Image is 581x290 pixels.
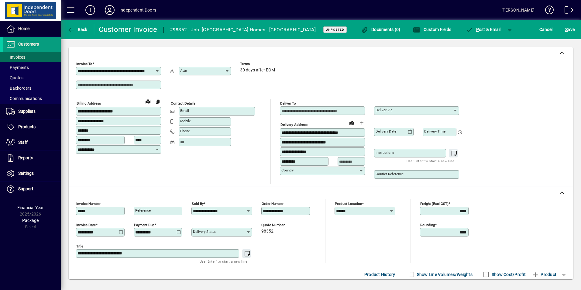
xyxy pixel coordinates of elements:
[280,101,296,105] mat-label: Deliver To
[66,24,89,35] button: Back
[180,68,187,73] mat-label: Attn
[261,223,298,227] span: Quote number
[6,55,25,60] span: Invoices
[6,96,42,101] span: Communications
[538,24,554,35] button: Cancel
[476,27,479,32] span: P
[376,108,392,112] mat-label: Deliver via
[335,202,362,206] mat-label: Product location
[143,96,153,106] a: View on map
[135,208,151,212] mat-label: Reference
[170,25,316,35] div: #98352 - Job: [GEOGRAPHIC_DATA] Homes - [GEOGRAPHIC_DATA]
[76,244,83,248] mat-label: Title
[193,230,216,234] mat-label: Delivery status
[532,270,556,279] span: Product
[18,42,39,47] span: Customers
[99,25,157,34] div: Customer Invoice
[281,168,294,172] mat-label: Country
[411,24,453,35] button: Custom Fields
[18,26,29,31] span: Home
[262,202,284,206] mat-label: Order number
[18,155,33,160] span: Reports
[81,5,100,16] button: Add
[3,181,61,197] a: Support
[560,1,573,21] a: Logout
[76,62,92,66] mat-label: Invoice To
[180,129,190,133] mat-label: Phone
[200,258,247,265] mat-hint: Use 'Enter' to start a new line
[539,25,553,34] span: Cancel
[192,202,204,206] mat-label: Sold by
[565,25,575,34] span: ave
[3,73,61,83] a: Quotes
[3,104,61,119] a: Suppliers
[376,150,394,155] mat-label: Instructions
[3,93,61,104] a: Communications
[3,135,61,150] a: Staff
[261,229,273,234] span: 98352
[466,27,501,32] span: ost & Email
[490,271,526,278] label: Show Cost/Profit
[3,62,61,73] a: Payments
[420,223,435,227] mat-label: Rounding
[3,119,61,135] a: Products
[565,27,568,32] span: S
[18,186,33,191] span: Support
[3,52,61,62] a: Invoices
[326,28,344,32] span: Unposted
[6,65,29,70] span: Payments
[6,86,31,91] span: Backorders
[347,118,357,127] a: View on map
[18,124,36,129] span: Products
[529,269,559,280] button: Product
[180,109,189,113] mat-label: Email
[153,97,163,106] button: Copy to Delivery address
[376,129,396,133] mat-label: Delivery date
[3,83,61,93] a: Backorders
[424,129,445,133] mat-label: Delivery time
[361,27,401,32] span: Documents (0)
[180,119,191,123] mat-label: Mobile
[416,271,473,278] label: Show Line Volumes/Weights
[240,68,275,73] span: 30 days after EOM
[541,1,554,21] a: Knowledge Base
[3,166,61,181] a: Settings
[407,157,454,164] mat-hint: Use 'Enter' to start a new line
[17,205,44,210] span: Financial Year
[564,24,576,35] button: Save
[18,171,34,176] span: Settings
[76,202,101,206] mat-label: Invoice number
[420,202,449,206] mat-label: Freight (excl GST)
[240,62,277,66] span: Terms
[6,75,23,80] span: Quotes
[357,118,366,128] button: Choose address
[61,24,94,35] app-page-header-button: Back
[413,27,451,32] span: Custom Fields
[359,24,402,35] button: Documents (0)
[119,5,156,15] div: Independent Doors
[76,223,96,227] mat-label: Invoice date
[18,109,36,114] span: Suppliers
[362,269,398,280] button: Product History
[376,172,404,176] mat-label: Courier Reference
[134,223,154,227] mat-label: Payment due
[22,218,39,223] span: Package
[18,140,28,145] span: Staff
[100,5,119,16] button: Profile
[364,270,395,279] span: Product History
[3,21,61,36] a: Home
[67,27,88,32] span: Back
[3,150,61,166] a: Reports
[462,24,504,35] button: Post & Email
[501,5,535,15] div: [PERSON_NAME]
